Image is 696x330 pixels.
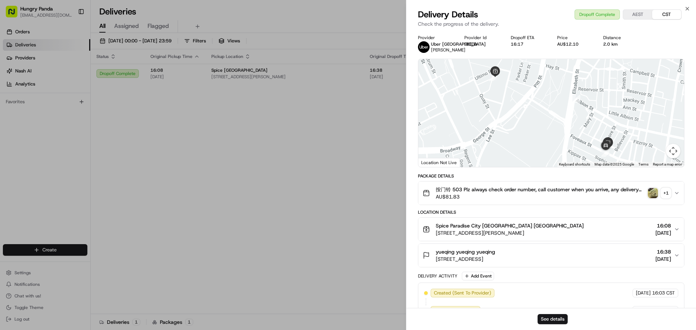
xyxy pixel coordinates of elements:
[7,94,49,100] div: Past conversations
[653,162,682,166] a: Report a map error
[511,35,546,41] div: Dropoff ETA
[33,69,119,76] div: Start new chat
[24,132,26,138] span: •
[418,209,684,215] div: Location Details
[636,290,651,296] span: [DATE]
[652,10,681,19] button: CST
[418,41,430,53] img: uber-new-logo.jpeg
[418,218,684,241] button: Spice Paradise City [GEOGRAPHIC_DATA] [GEOGRAPHIC_DATA][STREET_ADDRESS][PERSON_NAME]16:08[DATE]
[559,162,590,167] button: Keyboard shortcuts
[436,222,584,229] span: Spice Paradise City [GEOGRAPHIC_DATA] [GEOGRAPHIC_DATA]
[594,162,634,166] span: Map data ©2025 Google
[652,307,675,314] span: 16:03 CST
[538,314,568,324] button: See details
[69,162,116,169] span: API Documentation
[28,132,45,138] span: 8月15日
[652,290,675,296] span: 16:03 CST
[436,248,495,255] span: yueqing yueqing yueqing
[431,47,465,53] span: [PERSON_NAME]
[434,290,491,296] span: Created (Sent To Provider)
[436,186,645,193] span: 按门铃 503 Plz always check order number, call customer when you arrive, any delivery issues, Contac...
[22,112,59,118] span: [PERSON_NAME]
[666,144,680,158] button: Map camera controls
[431,41,486,47] span: Uber [GEOGRAPHIC_DATA]
[7,29,132,41] p: Welcome 👋
[7,69,20,82] img: 1736555255976-a54dd68f-1ca7-489b-9aae-adbdc363a1c4
[436,229,584,237] span: [STREET_ADDRESS][PERSON_NAME]
[572,95,580,103] div: 4
[123,71,132,80] button: Start new chat
[7,7,22,22] img: Nash
[418,9,478,20] span: Delivery Details
[61,163,67,168] div: 💻
[51,179,88,185] a: Powered byPylon
[112,93,132,101] button: See all
[603,35,638,41] div: Distance
[648,188,658,198] img: photo_proof_of_pickup image
[557,35,592,41] div: Price
[418,181,684,205] button: 按门铃 503 Plz always check order number, call customer when you arrive, any delivery issues, Contac...
[638,162,649,166] a: Terms (opens in new tab)
[511,41,546,47] div: 16:17
[33,76,100,82] div: We're available if you need us!
[648,188,671,198] button: photo_proof_of_pickup image+1
[418,173,684,179] div: Package Details
[4,159,58,172] a: 📗Knowledge Base
[14,162,55,169] span: Knowledge Base
[655,229,671,237] span: [DATE]
[420,158,444,167] img: Google
[655,222,671,229] span: 16:08
[464,41,477,47] button: E8EDA
[464,35,499,41] div: Provider Id
[58,159,119,172] a: 💻API Documentation
[655,248,671,255] span: 16:38
[436,255,495,263] span: [STREET_ADDRESS]
[60,112,63,118] span: •
[64,112,81,118] span: 8月19日
[418,20,684,28] p: Check the progress of the delivery.
[418,158,460,167] div: Location Not Live
[636,307,651,314] span: [DATE]
[420,158,444,167] a: Open this area in Google Maps (opens a new window)
[72,180,88,185] span: Pylon
[15,69,28,82] img: 1753817452368-0c19585d-7be3-40d9-9a41-2dc781b3d1eb
[14,113,20,118] img: 1736555255976-a54dd68f-1ca7-489b-9aae-adbdc363a1c4
[7,105,19,117] img: Bea Lacdao
[489,73,497,81] div: 2
[418,273,457,279] div: Delivery Activity
[7,163,13,168] div: 📗
[462,272,494,280] button: Add Event
[436,193,645,200] span: AU$81.83
[418,244,684,267] button: yueqing yueqing yueqing[STREET_ADDRESS]16:38[DATE]
[623,10,652,19] button: AEST
[603,41,638,47] div: 2.0 km
[434,307,477,314] span: Not Assigned Driver
[661,188,671,198] div: + 1
[19,47,120,54] input: Clear
[655,255,671,263] span: [DATE]
[418,35,453,41] div: Provider
[557,41,592,47] div: AU$12.10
